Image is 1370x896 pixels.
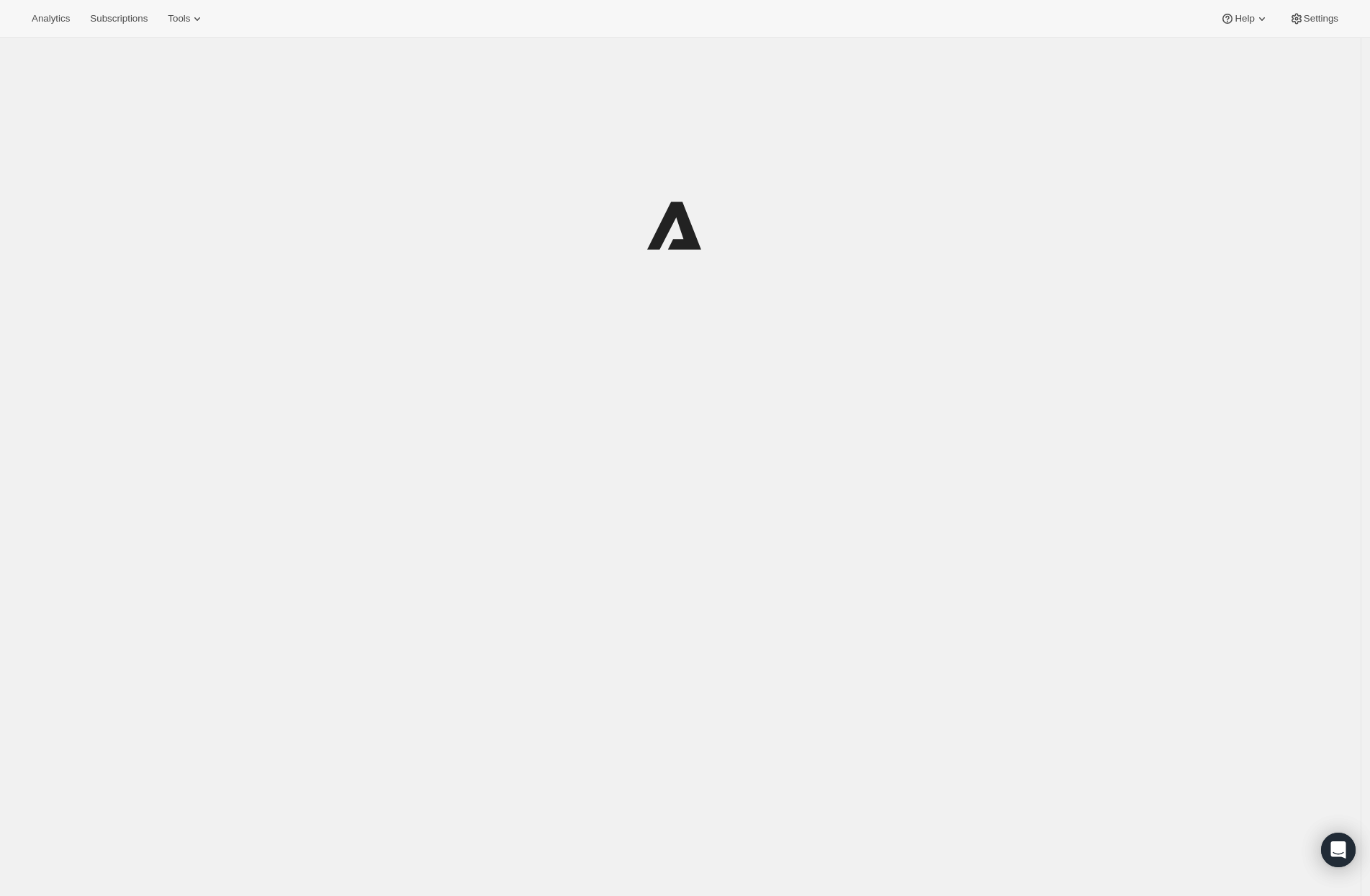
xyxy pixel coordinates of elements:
[23,9,78,29] button: Analytics
[159,9,213,29] button: Tools
[32,13,70,24] span: Analytics
[1281,9,1347,29] button: Settings
[81,9,156,29] button: Subscriptions
[1235,13,1254,24] span: Help
[168,13,190,24] span: Tools
[1321,833,1356,867] div: Open Intercom Messenger
[1212,9,1277,29] button: Help
[1304,13,1338,24] span: Settings
[90,13,148,24] span: Subscriptions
